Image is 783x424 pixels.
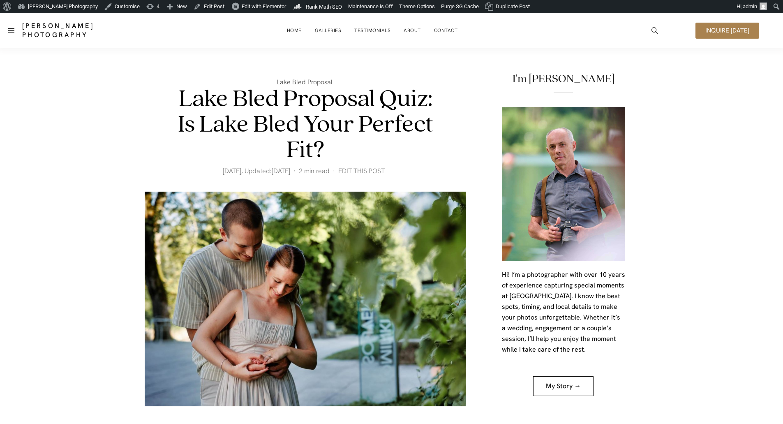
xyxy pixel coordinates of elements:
a: About [404,22,421,39]
h2: I'm [PERSON_NAME] [502,73,625,85]
time: [DATE] [223,167,241,175]
a: Home [287,22,302,39]
span: 2 min read [299,167,335,175]
a: Galleries [315,22,342,39]
span: Edit with Elementor [242,3,286,9]
a: My Story → [533,376,594,396]
a: Contact [434,22,458,39]
span: admin [743,3,757,9]
img: Lake Bled Proposal Quiz: Is Lake Bled Your Perfect Fit? [145,192,466,406]
a: Lake Bled Proposal [277,77,334,87]
span: , Updated: [223,167,296,175]
p: Hi! I’m a photographer with over 10 years of experience capturing special moments at [GEOGRAPHIC_... [502,269,625,355]
a: [PERSON_NAME] Photography [22,21,155,39]
span: Inquire [DATE] [705,28,749,34]
a: Inquire [DATE] [695,23,759,39]
time: [DATE] [272,167,290,175]
h1: Lake Bled Proposal Quiz: Is Lake Bled Your Perfect Fit? [178,87,433,163]
a: Testimonials [354,22,390,39]
span: Rank Math SEO [306,4,342,10]
span: My Story → [546,383,581,389]
a: icon-magnifying-glass34 [647,23,662,38]
a: EDIT THIS POST [338,167,385,175]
